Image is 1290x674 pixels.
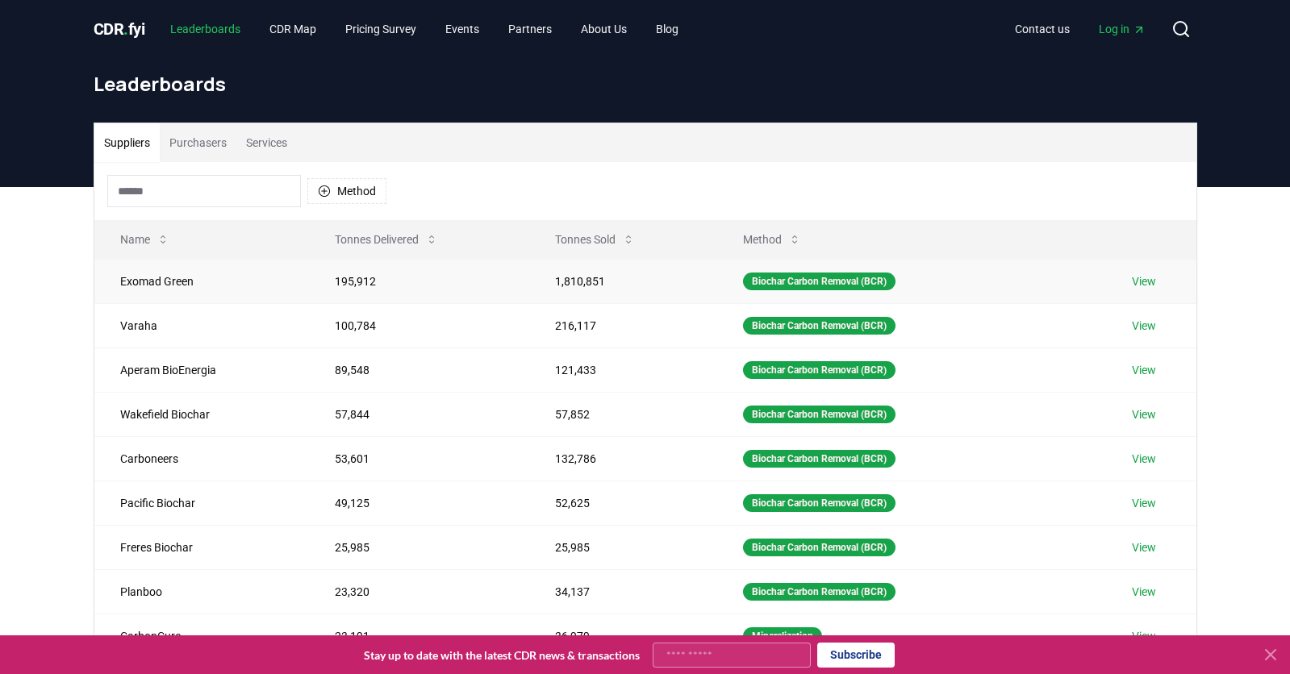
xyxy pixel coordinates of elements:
a: Blog [643,15,691,44]
button: Suppliers [94,123,160,162]
nav: Main [157,15,691,44]
td: 57,852 [529,392,716,436]
h1: Leaderboards [94,71,1197,97]
a: About Us [568,15,640,44]
td: 25,985 [309,525,529,569]
td: 49,125 [309,481,529,525]
button: Method [307,178,386,204]
td: 23,320 [309,569,529,614]
td: 36,979 [529,614,716,658]
div: Biochar Carbon Removal (BCR) [743,539,895,556]
div: Biochar Carbon Removal (BCR) [743,361,895,379]
td: Exomad Green [94,259,309,303]
td: 89,548 [309,347,529,392]
button: Name [107,223,182,256]
a: View [1132,495,1156,511]
td: Wakefield Biochar [94,392,309,436]
div: Mineralization [743,627,822,645]
a: View [1132,584,1156,600]
div: Biochar Carbon Removal (BCR) [743,583,895,601]
a: View [1132,362,1156,378]
td: 52,625 [529,481,716,525]
td: 195,912 [309,259,529,303]
div: Biochar Carbon Removal (BCR) [743,406,895,423]
a: View [1132,451,1156,467]
td: Freres Biochar [94,525,309,569]
a: Contact us [1002,15,1083,44]
td: 1,810,851 [529,259,716,303]
a: View [1132,539,1156,555]
td: Carboneers [94,436,309,481]
td: 23,191 [309,614,529,658]
button: Tonnes Delivered [322,223,451,256]
td: 57,844 [309,392,529,436]
span: CDR fyi [94,19,145,39]
td: CarbonCure [94,614,309,658]
a: View [1132,406,1156,422]
button: Method [730,223,814,256]
td: 34,137 [529,569,716,614]
a: Events [432,15,492,44]
td: Varaha [94,303,309,347]
a: CDR.fyi [94,18,145,40]
a: View [1132,628,1156,644]
span: Log in [1099,21,1146,37]
button: Tonnes Sold [542,223,648,256]
td: Pacific Biochar [94,481,309,525]
a: CDR Map [257,15,329,44]
a: Pricing Survey [332,15,429,44]
span: . [123,19,128,39]
td: 121,433 [529,347,716,392]
button: Services [236,123,297,162]
a: Log in [1086,15,1158,44]
td: 53,601 [309,436,529,481]
a: Leaderboards [157,15,253,44]
div: Biochar Carbon Removal (BCR) [743,317,895,335]
td: 216,117 [529,303,716,347]
div: Biochar Carbon Removal (BCR) [743,273,895,290]
div: Biochar Carbon Removal (BCR) [743,494,895,512]
a: View [1132,273,1156,289]
button: Purchasers [160,123,236,162]
td: 132,786 [529,436,716,481]
td: 25,985 [529,525,716,569]
td: Aperam BioEnergia [94,347,309,392]
a: View [1132,318,1156,334]
td: 100,784 [309,303,529,347]
td: Planboo [94,569,309,614]
nav: Main [1002,15,1158,44]
div: Biochar Carbon Removal (BCR) [743,450,895,468]
a: Partners [495,15,565,44]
